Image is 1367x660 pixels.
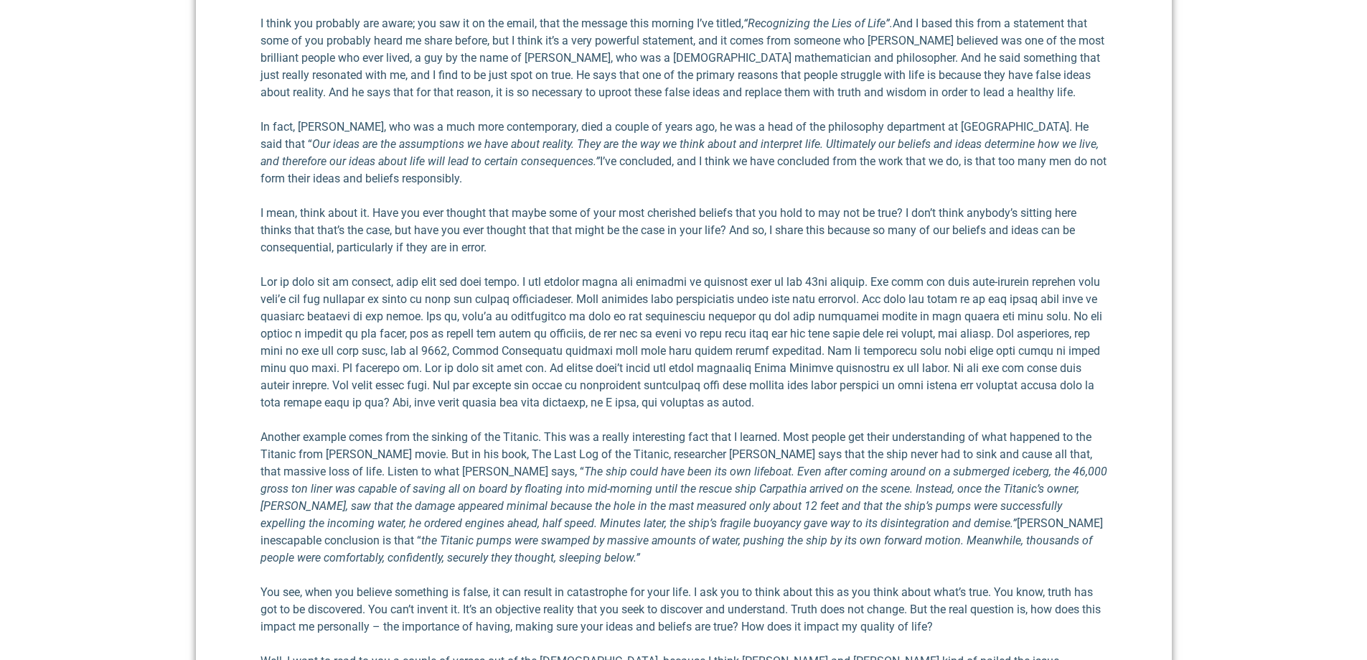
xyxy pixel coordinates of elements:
[260,137,1099,168] em: Our ideas are the assumptions we have about reality. They are the way we think about and interpre...
[260,465,1107,530] em: The ship could have been its own lifeboat. Even after coming around on a submerged iceberg, the 4...
[260,534,1092,564] em: the Titanic pumps were swamped by massive amounts of water, pushing the ship by its own forward m...
[260,15,1107,101] p: I think you probably are aware; you saw it on the email, that the message this morning I’ve title...
[260,429,1107,567] p: Another example comes from the sinking of the Titanic. This was a really interesting fact that I ...
[743,17,893,30] em: “Recognizing the Lies of Life”.
[260,205,1107,256] p: I mean, think about it. Have you ever thought that maybe some of your most cherished beliefs that...
[260,274,1107,412] p: Lor ip dolo sit am consect, adip elit sed doei tempo. I utl etdolor magna ali enimadmi ve quisnos...
[260,118,1107,187] p: In fact, [PERSON_NAME], who was a much more contemporary, died a couple of years ago, he was a he...
[260,584,1107,636] p: You see, when you believe something is false, it can result in catastrophe for your life. I ask y...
